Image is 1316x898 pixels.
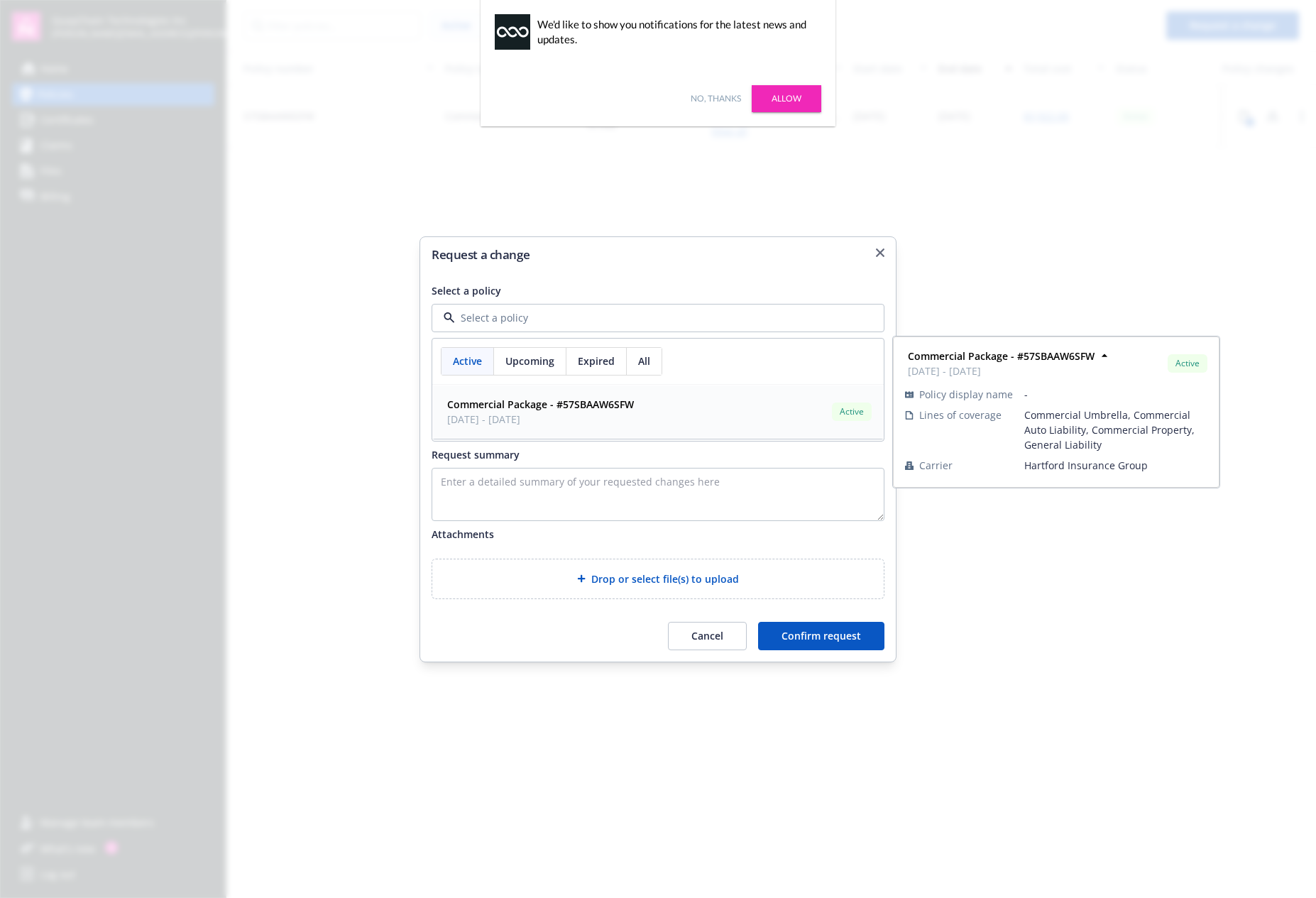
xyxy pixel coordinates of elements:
span: [DATE] - [DATE] [447,412,634,427]
strong: Commercial Package - #57SBAAW6SFW [447,398,634,411]
span: Expired [578,354,615,368]
span: Active [453,354,482,368]
input: Select a policy [455,310,855,325]
span: All [638,354,650,368]
span: Select a policy [432,284,501,297]
div: Drop or select file(s) to upload [432,559,884,599]
span: Drop or select file(s) to upload [591,571,739,586]
button: Cancel [668,622,747,650]
textarea: Enter a detailed summary of your requested changes here [432,468,884,521]
button: Confirm request [758,622,884,650]
h2: Request a change [432,248,884,261]
span: Request summary [432,448,520,461]
span: Active [838,405,866,418]
span: Upcoming [505,354,554,368]
span: Attachments [432,527,494,541]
